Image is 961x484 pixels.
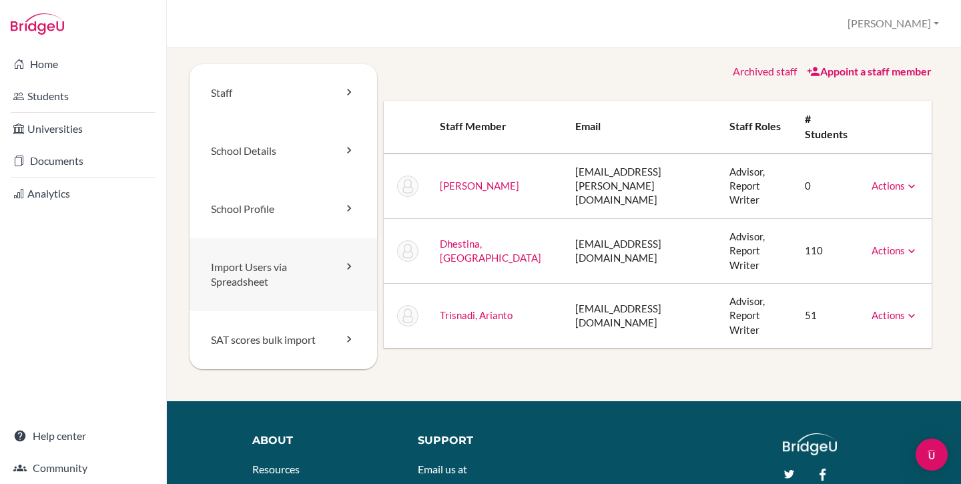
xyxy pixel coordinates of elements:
th: Staff roles [719,101,794,154]
div: About [252,433,398,449]
a: Trisnadi, Arianto [440,309,513,321]
a: Resources [252,463,300,475]
a: Students [3,83,164,109]
img: logo_white@2x-f4f0deed5e89b7ecb1c2cc34c3e3d731f90f0f143d5ea2071677605dd97b5244.png [783,433,837,455]
th: Staff member [429,101,565,154]
td: 51 [794,284,860,348]
th: # students [794,101,860,154]
a: Analytics [3,180,164,207]
a: Dhestina, [GEOGRAPHIC_DATA] [440,238,541,264]
td: 110 [794,218,860,283]
div: Open Intercom Messenger [916,439,948,471]
td: Advisor, Report Writer [719,218,794,283]
td: Advisor, Report Writer [719,284,794,348]
a: Archived staff [733,65,797,77]
td: Advisor, Report Writer [719,154,794,219]
td: 0 [794,154,860,219]
a: Documents [3,148,164,174]
a: Appoint a staff member [807,65,932,77]
a: Universities [3,115,164,142]
a: SAT scores bulk import [190,311,377,369]
div: Support [418,433,554,449]
button: [PERSON_NAME] [842,11,945,36]
td: [EMAIL_ADDRESS][PERSON_NAME][DOMAIN_NAME] [565,154,719,219]
a: Actions [872,244,918,256]
img: Arvind Chalasani [397,176,418,197]
a: Actions [872,180,918,192]
a: Help center [3,423,164,449]
a: Actions [872,309,918,321]
a: Import Users via Spreadsheet [190,238,377,312]
a: Staff [190,64,377,122]
img: Arianto Trisnadi [397,305,418,326]
th: Email [565,101,719,154]
a: [PERSON_NAME] [440,180,519,192]
td: [EMAIL_ADDRESS][DOMAIN_NAME] [565,218,719,283]
a: School Details [190,122,377,180]
img: Wilya Dhestina [397,240,418,262]
td: [EMAIL_ADDRESS][DOMAIN_NAME] [565,284,719,348]
a: Community [3,455,164,481]
img: Bridge-U [11,13,64,35]
a: School Profile [190,180,377,238]
a: Home [3,51,164,77]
